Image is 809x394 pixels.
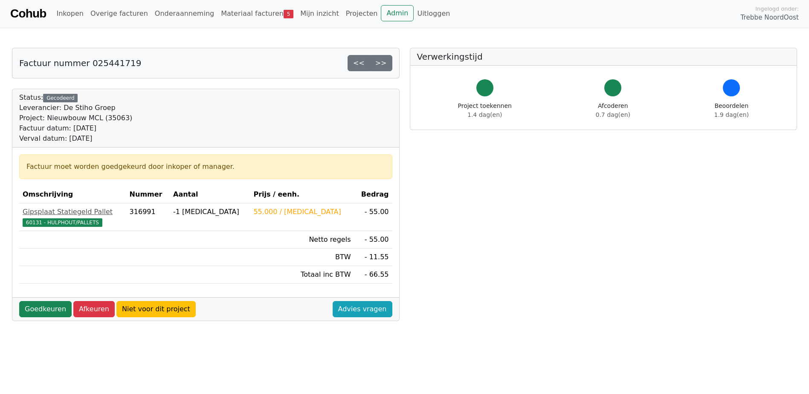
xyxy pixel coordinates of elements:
div: Gecodeerd [43,94,78,102]
div: Project toekennen [458,101,512,119]
div: Afcoderen [596,101,630,119]
a: Onderaanneming [151,5,217,22]
a: Advies vragen [333,301,392,317]
td: 316991 [126,203,170,231]
a: Niet voor dit project [116,301,196,317]
td: BTW [250,249,354,266]
th: Omschrijving [19,186,126,203]
a: Goedkeuren [19,301,72,317]
a: >> [370,55,392,71]
div: Verval datum: [DATE] [19,133,132,144]
span: 1.4 dag(en) [467,111,502,118]
span: 1.9 dag(en) [714,111,749,118]
a: << [348,55,370,71]
div: 55.000 / [MEDICAL_DATA] [253,207,351,217]
a: Cohub [10,3,46,24]
span: 60131 - HULPHOUT/PALLETS [23,218,102,227]
div: Status: [19,93,132,144]
td: Netto regels [250,231,354,249]
a: Overige facturen [87,5,151,22]
div: Project: Nieuwbouw MCL (35063) [19,113,132,123]
div: Gipsplaat Statiegeld Pallet [23,207,123,217]
a: Gipsplaat Statiegeld Pallet60131 - HULPHOUT/PALLETS [23,207,123,227]
a: Afkeuren [73,301,115,317]
span: 0.7 dag(en) [596,111,630,118]
a: Materiaal facturen5 [217,5,297,22]
span: Trebbe NoordOost [741,13,799,23]
td: - 66.55 [354,266,392,284]
a: Uitloggen [414,5,453,22]
th: Bedrag [354,186,392,203]
th: Prijs / eenh. [250,186,354,203]
a: Mijn inzicht [297,5,342,22]
td: - 55.00 [354,231,392,249]
div: Factuur moet worden goedgekeurd door inkoper of manager. [26,162,385,172]
td: Totaal inc BTW [250,266,354,284]
div: -1 [MEDICAL_DATA] [173,207,246,217]
div: Leverancier: De Stiho Groep [19,103,132,113]
td: - 11.55 [354,249,392,266]
h5: Factuur nummer 025441719 [19,58,141,68]
th: Aantal [170,186,250,203]
a: Admin [381,5,414,21]
h5: Verwerkingstijd [417,52,790,62]
div: Beoordelen [714,101,749,119]
a: Projecten [342,5,381,22]
th: Nummer [126,186,170,203]
td: - 55.00 [354,203,392,231]
span: Ingelogd onder: [755,5,799,13]
a: Inkopen [53,5,87,22]
div: Factuur datum: [DATE] [19,123,132,133]
span: 5 [284,10,293,18]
